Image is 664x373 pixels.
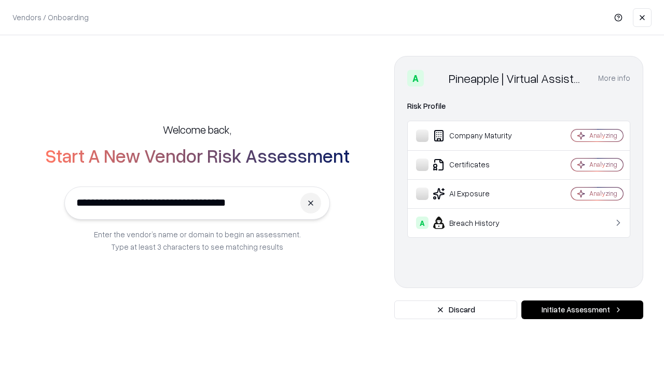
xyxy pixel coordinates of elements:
[12,12,89,23] p: Vendors / Onboarding
[589,160,617,169] div: Analyzing
[163,122,231,137] h5: Welcome back,
[45,145,350,166] h2: Start A New Vendor Risk Assessment
[589,189,617,198] div: Analyzing
[394,300,517,319] button: Discard
[407,70,424,87] div: A
[416,188,540,200] div: AI Exposure
[449,70,586,87] div: Pineapple | Virtual Assistant Agency
[94,228,301,253] p: Enter the vendor’s name or domain to begin an assessment. Type at least 3 characters to see match...
[416,217,428,229] div: A
[416,159,540,171] div: Certificates
[589,131,617,140] div: Analyzing
[521,300,643,319] button: Initiate Assessment
[407,100,630,112] div: Risk Profile
[428,70,445,87] img: Pineapple | Virtual Assistant Agency
[416,217,540,229] div: Breach History
[598,69,630,88] button: More info
[416,130,540,142] div: Company Maturity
